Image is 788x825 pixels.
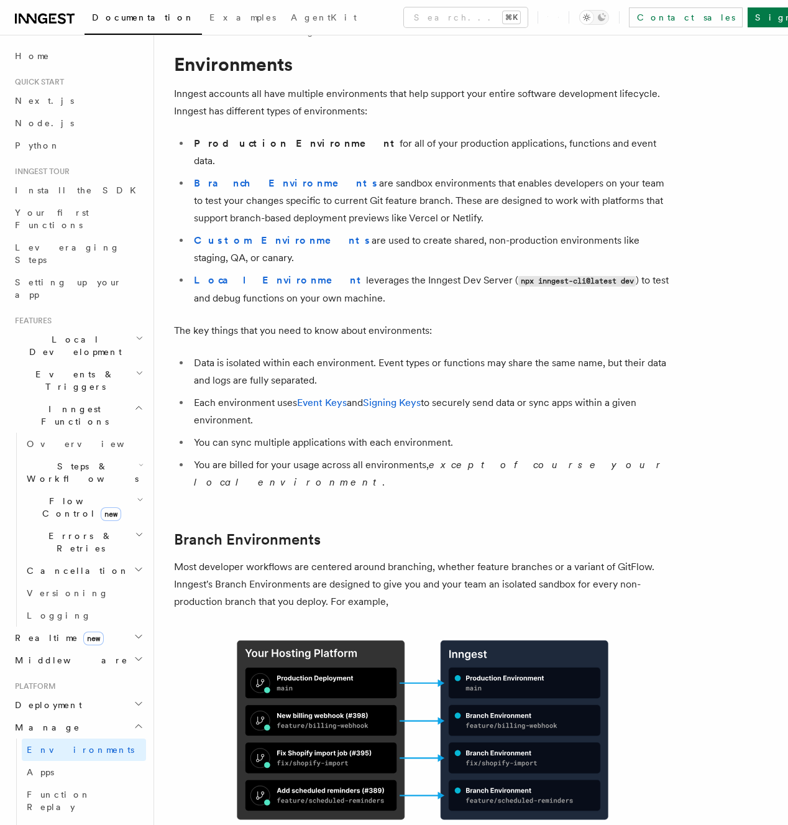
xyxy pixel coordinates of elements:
a: Examples [202,4,283,34]
a: Documentation [85,4,202,35]
li: leverages the Inngest Dev Server ( ) to test and debug functions on your own machine. [190,272,671,307]
code: npx inngest-cli@latest dev [518,276,636,287]
a: Node.js [10,112,146,134]
span: Inngest tour [10,167,70,177]
span: Features [10,316,52,326]
button: Realtimenew [10,627,146,649]
a: Contact sales [629,7,743,27]
span: new [83,632,104,645]
span: AgentKit [291,12,357,22]
span: Node.js [15,118,74,128]
a: Function Replay [22,783,146,818]
a: Home [10,45,146,67]
span: Platform [10,681,56,691]
a: Environments [22,739,146,761]
span: Steps & Workflows [22,460,139,485]
li: for all of your production applications, functions and event data. [190,135,671,170]
kbd: ⌘K [503,11,520,24]
span: Errors & Retries [22,530,135,555]
span: Cancellation [22,565,129,577]
li: You can sync multiple applications with each environment. [190,434,671,451]
span: Deployment [10,699,82,711]
span: Examples [209,12,276,22]
button: Manage [10,716,146,739]
li: Data is isolated within each environment. Event types or functions may share the same name, but t... [190,354,671,389]
li: You are billed for your usage across all environments, . [190,456,671,491]
li: are used to create shared, non-production environments like staging, QA, or canary. [190,232,671,267]
a: Next.js [10,90,146,112]
li: Each environment uses and to securely send data or sync apps within a given environment. [190,394,671,429]
span: Logging [27,611,91,620]
span: Overview [27,439,155,449]
a: Local Environment [194,274,366,286]
li: are sandbox environments that enables developers on your team to test your changes specific to cu... [190,175,671,227]
button: Steps & Workflows [22,455,146,490]
a: Install the SDK [10,179,146,201]
span: Local Development [10,333,135,358]
a: Versioning [22,582,146,604]
button: Local Development [10,328,146,363]
span: Quick start [10,77,64,87]
a: Python [10,134,146,157]
button: Middleware [10,649,146,671]
button: Toggle dark mode [579,10,609,25]
span: Middleware [10,654,128,666]
a: Leveraging Steps [10,236,146,271]
a: Event Keys [297,397,347,408]
button: Errors & Retries [22,525,146,560]
span: Versioning [27,588,109,598]
span: Function Replay [27,790,91,812]
div: Inngest Functions [10,433,146,627]
a: Signing Keys [363,397,421,408]
button: Inngest Functions [10,398,146,433]
span: Apps [27,767,54,777]
button: Events & Triggers [10,363,146,398]
button: Flow Controlnew [22,490,146,525]
a: Overview [22,433,146,455]
em: except of course your local environment [194,459,666,488]
button: Deployment [10,694,146,716]
a: Branch Environments [174,531,321,548]
span: Python [15,141,60,150]
strong: Production Environment [194,137,400,149]
span: new [101,507,121,521]
button: Search...⌘K [404,7,528,27]
p: Most developer workflows are centered around branching, whether feature branches or a variant of ... [174,558,671,611]
span: Documentation [92,12,195,22]
span: Flow Control [22,495,137,520]
a: Branch Environments [194,177,379,189]
a: Logging [22,604,146,627]
span: Events & Triggers [10,368,135,393]
a: Custom Environments [194,234,372,246]
span: Next.js [15,96,74,106]
span: Realtime [10,632,104,644]
button: Cancellation [22,560,146,582]
p: Inngest accounts all have multiple environments that help support your entire software developmen... [174,85,671,120]
p: The key things that you need to know about environments: [174,322,671,339]
span: Setting up your app [15,277,122,300]
span: Your first Functions [15,208,89,230]
span: Leveraging Steps [15,242,120,265]
span: Manage [10,721,80,734]
span: Environments [27,745,134,755]
a: Your first Functions [10,201,146,236]
h1: Environments [174,53,671,75]
a: AgentKit [283,4,364,34]
span: Install the SDK [15,185,144,195]
a: Setting up your app [10,271,146,306]
span: Home [15,50,50,62]
a: Apps [22,761,146,783]
span: Inngest Functions [10,403,134,428]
